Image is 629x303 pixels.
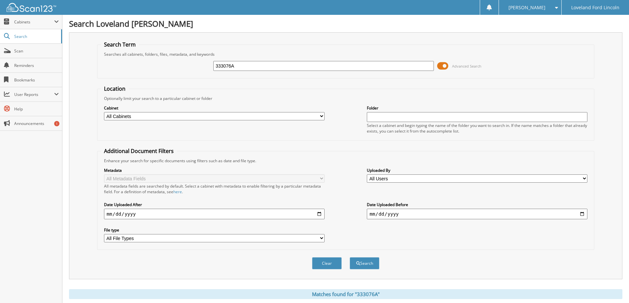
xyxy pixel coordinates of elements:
[104,105,325,111] label: Cabinet
[14,48,59,54] span: Scan
[312,257,342,269] button: Clear
[508,6,545,10] span: [PERSON_NAME]
[14,19,54,25] span: Cabinets
[367,123,587,134] div: Select a cabinet and begin typing the name of the folder you want to search in. If the name match...
[101,51,591,57] div: Searches all cabinets, folders, files, metadata, and keywords
[367,167,587,173] label: Uploaded By
[54,121,59,126] div: 1
[14,77,59,83] span: Bookmarks
[69,289,622,299] div: Matches found for "333076A"
[101,96,591,101] div: Optionally limit your search to a particular cabinet or folder
[104,183,325,195] div: All metadata fields are searched by default. Select a cabinet with metadata to enable filtering b...
[101,147,177,155] legend: Additional Document Filters
[14,63,59,68] span: Reminders
[14,121,59,126] span: Announcements
[173,189,182,195] a: here
[104,209,325,219] input: start
[350,257,379,269] button: Search
[101,41,139,48] legend: Search Term
[104,227,325,233] label: File type
[7,3,56,12] img: scan123-logo-white.svg
[571,6,619,10] span: Loveland Ford Lincoln
[14,106,59,112] span: Help
[104,167,325,173] label: Metadata
[104,202,325,207] label: Date Uploaded After
[452,64,481,69] span: Advanced Search
[69,18,622,29] h1: Search Loveland [PERSON_NAME]
[367,105,587,111] label: Folder
[101,158,591,164] div: Enhance your search for specific documents using filters such as date and file type.
[367,209,587,219] input: end
[367,202,587,207] label: Date Uploaded Before
[14,92,54,97] span: User Reports
[101,85,129,92] legend: Location
[14,34,58,39] span: Search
